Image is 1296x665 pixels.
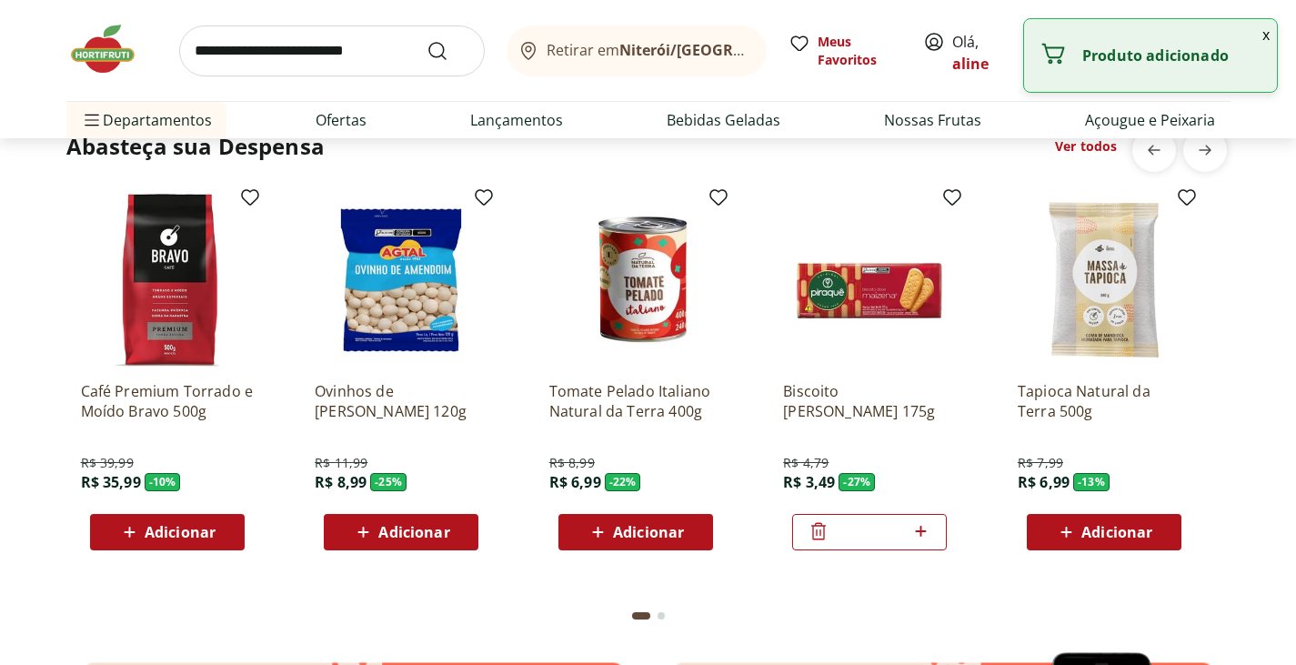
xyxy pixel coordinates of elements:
span: R$ 11,99 [315,454,367,472]
a: Ofertas [316,109,367,131]
span: Adicionar [613,525,684,539]
a: Meus Favoritos [789,33,901,69]
span: R$ 6,99 [1018,472,1070,492]
button: Adicionar [324,514,478,550]
b: Niterói/[GEOGRAPHIC_DATA] [619,40,827,60]
button: Menu [81,98,103,142]
span: R$ 6,99 [549,472,601,492]
a: Bebidas Geladas [667,109,780,131]
a: Café Premium Torrado e Moído Bravo 500g [81,381,254,421]
span: - 25 % [370,473,407,491]
button: Submit Search [427,40,470,62]
a: Lançamentos [470,109,563,131]
span: - 10 % [145,473,181,491]
span: R$ 8,99 [315,472,367,492]
button: Retirar emNiterói/[GEOGRAPHIC_DATA] [507,25,767,76]
span: Departamentos [81,98,212,142]
img: Biscoito Maizena Piraque 175g [783,194,956,367]
button: Current page from fs-carousel [628,594,654,638]
button: Go to page 2 from fs-carousel [654,594,668,638]
span: Retirar em [547,42,748,58]
span: Adicionar [378,525,449,539]
span: - 22 % [605,473,641,491]
span: R$ 7,99 [1018,454,1063,472]
span: R$ 39,99 [81,454,134,472]
img: Hortifruti [66,22,157,76]
a: Ver todos [1055,137,1117,156]
span: Olá, [952,31,1033,75]
button: Adicionar [1027,514,1181,550]
a: Ovinhos de [PERSON_NAME] 120g [315,381,487,421]
a: Tomate Pelado Italiano Natural da Terra 400g [549,381,722,421]
span: R$ 8,99 [549,454,595,472]
button: Adicionar [558,514,713,550]
a: Açougue e Peixaria [1085,109,1215,131]
a: Tapioca Natural da Terra 500g [1018,381,1191,421]
span: - 27 % [839,473,875,491]
p: Produto adicionado [1082,46,1262,65]
a: aline [952,54,989,74]
span: Meus Favoritos [818,33,901,69]
button: Fechar notificação [1255,19,1277,50]
button: Adicionar [90,514,245,550]
span: - 13 % [1073,473,1110,491]
span: R$ 3,49 [783,472,835,492]
span: Adicionar [1081,525,1152,539]
span: R$ 35,99 [81,472,141,492]
a: Biscoito [PERSON_NAME] 175g [783,381,956,421]
span: R$ 4,79 [783,454,829,472]
button: next [1183,128,1227,172]
img: Ovinhos de Amendoim Agtal 120g [315,194,487,367]
button: previous [1132,128,1176,172]
img: Tapioca Natural da Terra 500g [1018,194,1191,367]
a: Nossas Frutas [884,109,981,131]
span: Adicionar [145,525,216,539]
img: Tomate Pelado Italiano Natural da Terra 400g [549,194,722,367]
h2: Abasteça sua Despensa [66,132,325,161]
img: Café Premium Torrado e Moído Bravo 500g [81,194,254,367]
input: search [179,25,485,76]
